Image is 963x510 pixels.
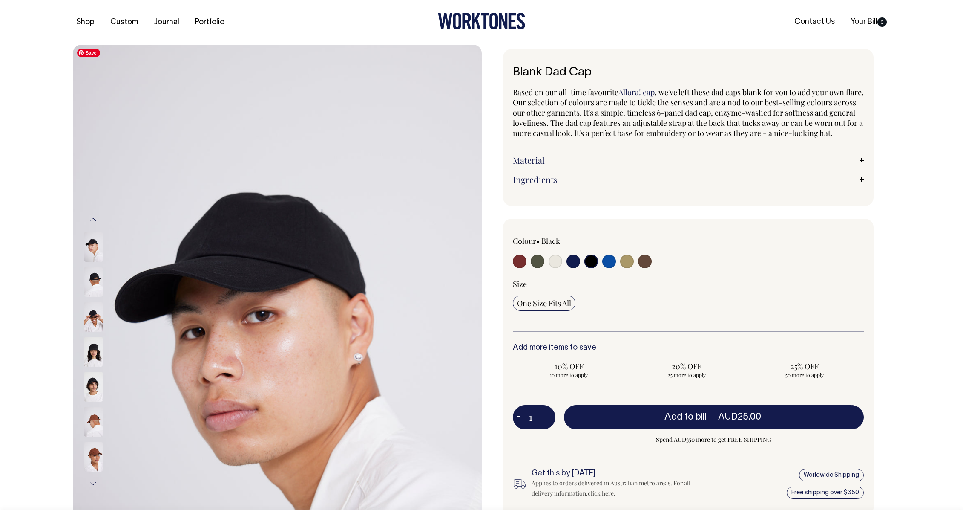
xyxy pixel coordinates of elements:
a: Ingredients [513,174,864,185]
button: Next [87,474,100,493]
a: Contact Us [791,15,838,29]
h6: Get this by [DATE] [532,469,704,478]
div: Colour [513,236,653,246]
input: 20% OFF 25 more to apply [630,359,743,381]
span: AUD25.00 [718,413,761,421]
a: click here [588,489,614,497]
img: black [84,232,103,262]
button: Previous [87,210,100,229]
img: chocolate [84,407,103,437]
img: black [84,337,103,367]
span: 10 more to apply [517,371,621,378]
input: One Size Fits All [513,296,575,311]
div: Applies to orders delivered in Australian metro areas. For all delivery information, . [532,478,704,498]
a: Material [513,155,864,165]
input: 10% OFF 10 more to apply [513,359,626,381]
a: Your Bill0 [847,15,890,29]
span: Add to bill [664,413,706,421]
span: — [708,413,763,421]
span: 10% OFF [517,361,621,371]
button: + [542,409,555,426]
span: • [536,236,540,246]
h1: Blank Dad Cap [513,66,864,79]
span: 25% OFF [753,361,857,371]
a: Shop [73,15,98,29]
input: 25% OFF 50 more to apply [748,359,861,381]
a: Allora! cap [618,87,655,97]
h6: Add more items to save [513,344,864,352]
span: 0 [877,17,887,27]
img: chocolate [84,442,103,472]
span: Based on our all-time favourite [513,87,618,97]
label: Black [541,236,560,246]
button: Add to bill —AUD25.00 [564,405,864,429]
a: Portfolio [192,15,228,29]
span: 50 more to apply [753,371,857,378]
span: 20% OFF [635,361,739,371]
span: One Size Fits All [517,298,571,308]
img: black [84,267,103,297]
span: , we've left these dad caps blank for you to add your own flare. Our selection of colours are mad... [513,87,864,138]
img: black [84,372,103,402]
button: - [513,409,525,426]
span: 25 more to apply [635,371,739,378]
img: black [84,302,103,332]
div: Size [513,279,864,289]
a: Journal [150,15,183,29]
a: Custom [107,15,141,29]
span: Spend AUD350 more to get FREE SHIPPING [564,435,864,445]
span: Save [77,49,100,57]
